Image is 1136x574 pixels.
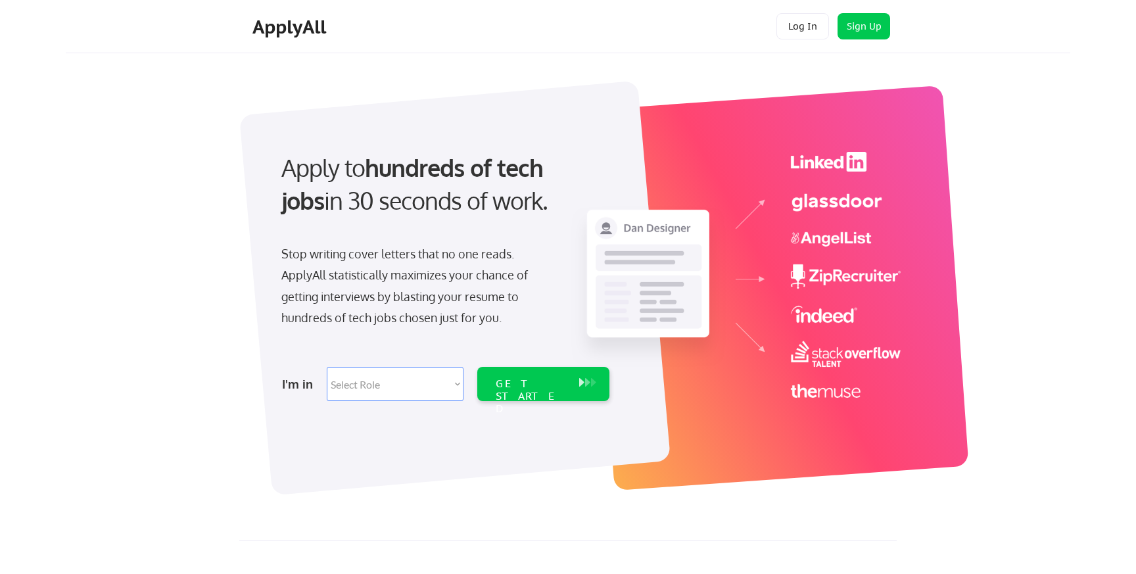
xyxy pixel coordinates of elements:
div: Stop writing cover letters that no one reads. ApplyAll statistically maximizes your chance of get... [281,243,552,329]
div: ApplyAll [252,16,330,38]
strong: hundreds of tech jobs [281,153,549,215]
button: Sign Up [838,13,890,39]
div: Apply to in 30 seconds of work. [281,151,604,218]
div: I'm in [282,373,319,395]
div: GET STARTED [496,377,566,416]
button: Log In [776,13,829,39]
